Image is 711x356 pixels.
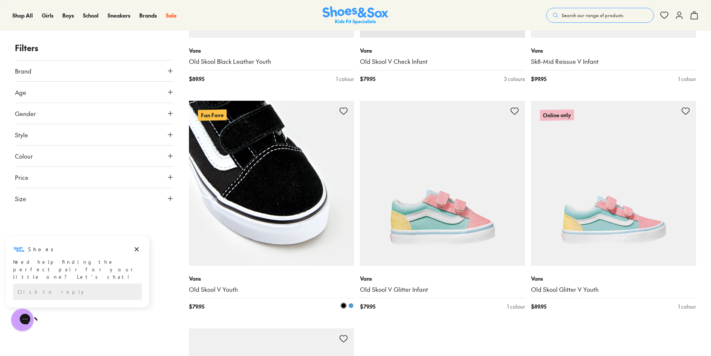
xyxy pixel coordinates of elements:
[360,275,525,282] p: Vans
[189,101,354,266] a: Fan Fave
[360,75,375,83] span: $ 79.95
[531,47,696,54] p: Vans
[6,1,149,73] div: Campaign message
[15,152,33,160] span: Colour
[546,8,654,23] button: Search our range of products
[12,12,33,19] a: Shop All
[323,6,388,25] img: SNS_Logo_Responsive.svg
[360,303,375,310] span: $ 79.95
[198,109,227,121] p: Fan Fave
[13,9,25,21] img: Shoes logo
[15,103,174,124] button: Gender
[15,124,174,145] button: Style
[189,275,354,282] p: Vans
[678,303,696,310] div: 1 colour
[531,101,696,266] a: Online only
[15,82,174,103] button: Age
[42,12,53,19] a: Girls
[531,285,696,294] a: Old Skool Glitter V Youth
[15,42,174,54] p: Filters
[15,194,26,203] span: Size
[15,60,174,81] button: Brand
[189,75,204,83] span: $ 89.95
[13,49,142,65] div: Reply to the campaigns
[15,167,174,188] button: Price
[15,146,174,166] button: Colour
[360,47,525,54] p: Vans
[540,109,574,121] p: Online only
[504,75,525,83] div: 3 colours
[531,57,696,66] a: Sk8-Mid Reissue V Infant
[139,12,157,19] a: Brands
[189,285,354,294] a: Old Skool V Youth
[360,285,525,294] a: Old Skool V Glitter Infant
[131,9,142,20] button: Dismiss campaign
[108,12,130,19] a: Sneakers
[83,12,99,19] a: School
[189,303,204,310] span: $ 79.95
[189,57,354,66] a: Old Skool Black Leather Youth
[13,24,142,46] div: Need help finding the perfect pair for your little one? Let’s chat!
[15,173,28,182] span: Price
[678,75,696,83] div: 1 colour
[15,66,31,75] span: Brand
[531,75,546,83] span: $ 99.95
[28,11,58,18] h3: Shoes
[15,188,174,209] button: Size
[360,57,525,66] a: Old Skool V Check Infant
[189,47,354,54] p: Vans
[507,303,525,310] div: 1 colour
[562,12,623,19] span: Search our range of products
[62,12,74,19] a: Boys
[6,9,149,46] div: Message from Shoes. Need help finding the perfect pair for your little one? Let’s chat!
[15,130,28,139] span: Style
[323,6,388,25] a: Shoes & Sox
[531,303,546,310] span: $ 89.95
[166,12,177,19] a: Sale
[336,75,354,83] div: 1 colour
[531,275,696,282] p: Vans
[15,88,26,97] span: Age
[15,109,36,118] span: Gender
[7,306,37,334] iframe: Gorgias live chat messenger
